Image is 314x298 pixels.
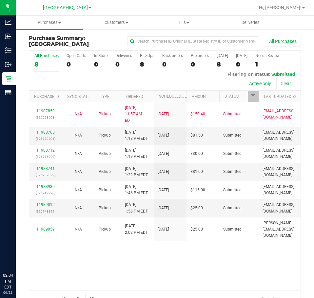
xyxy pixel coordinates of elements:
a: Purchase ID [34,94,59,99]
span: Not Applicable [75,206,82,210]
span: Submitted [223,151,242,157]
div: 8 [217,61,228,68]
div: 0 [115,61,132,68]
span: Tills [150,20,217,26]
a: 11988712 [36,148,55,153]
span: $25.00 [190,205,203,211]
div: 8 [34,61,59,68]
span: Submitted [223,169,242,175]
span: [DATE] 1:56 PM EDT [125,202,148,214]
div: 1 [255,61,280,68]
div: 0 [191,61,209,68]
p: (326742298) [33,190,58,196]
button: N/A [75,226,82,233]
button: N/A [75,205,82,211]
div: 0 [94,61,108,68]
p: 09/22 [3,290,13,295]
span: [DATE] 1:22 PM EDT [125,166,148,178]
button: N/A [75,187,82,193]
span: Pickup [99,151,111,157]
a: Status [225,94,239,99]
span: Not Applicable [75,112,82,116]
span: Pickup [99,187,111,193]
a: Deliveries [217,16,284,29]
p: (326732322) [33,172,58,178]
span: Pickup [99,169,111,175]
a: Sync Status [67,94,92,99]
span: Pickup [99,132,111,139]
span: [DATE] 1:19 PM EDT [125,147,148,160]
a: Last Updated By [264,94,297,99]
span: [DATE] 1:46 PM EDT [125,184,148,196]
p: (326720201) [33,136,58,142]
a: Scheduled [159,94,189,99]
span: Submitted [223,226,242,233]
span: Submitted [223,205,242,211]
span: $81.50 [190,132,203,139]
inline-svg: Inventory [5,47,11,54]
a: Type [100,94,109,99]
div: Pre-orders [191,53,209,58]
span: $150.40 [190,111,205,117]
div: Deliveries [115,53,132,58]
a: 11988703 [36,130,55,135]
span: Submitted [271,71,295,77]
span: $81.00 [190,169,203,175]
a: 11989059 [36,227,55,232]
div: [DATE] [217,53,228,58]
p: (326698503) [33,114,58,121]
span: Not Applicable [75,188,82,192]
button: N/A [75,169,82,175]
a: Customers [83,16,150,29]
span: Deliveries [233,20,268,26]
a: 11988930 [36,184,55,189]
a: Ordered [126,94,143,99]
button: N/A [75,132,82,139]
div: 0 [236,61,247,68]
a: Tills [150,16,217,29]
button: All Purchases [265,36,301,47]
span: [DATE] [158,169,169,175]
span: Not Applicable [75,151,82,156]
span: [DATE] [158,151,169,157]
div: Back-orders [162,53,183,58]
span: [DATE] [158,205,169,211]
div: [DATE] [236,53,247,58]
div: Open Carts [67,53,86,58]
span: [DATE] [158,226,169,233]
div: PickUps [140,53,154,58]
inline-svg: Inbound [5,33,11,40]
p: (326735900) [33,154,58,160]
span: [DATE] 1:18 PM EDT [125,129,148,142]
div: 0 [67,61,86,68]
span: Not Applicable [75,169,82,174]
span: [DATE] [158,111,169,117]
span: [GEOGRAPHIC_DATA] [43,5,88,10]
inline-svg: Outbound [5,61,11,68]
button: N/A [75,111,82,117]
inline-svg: Reports [5,89,11,96]
span: [DATE] 2:02 PM EDT [125,223,148,235]
p: 02:04 PM EDT [3,272,13,290]
span: Filtering on status: [227,71,270,77]
span: Purchases [16,20,83,26]
span: [DATE] [158,187,169,193]
span: $25.00 [190,226,203,233]
input: Search Purchase ID, Original ID, State Registry ID or Customer Name... [127,36,258,46]
span: Not Applicable [75,227,82,232]
a: 11987859 [36,109,55,113]
a: Filter [248,91,259,102]
span: Pickup [99,226,111,233]
span: Pickup [99,111,111,117]
inline-svg: Analytics [5,19,11,26]
button: Active only [245,78,275,89]
span: Submitted [223,187,242,193]
h3: Purchase Summary: [29,35,120,47]
span: [GEOGRAPHIC_DATA] [29,41,89,47]
div: In Store [94,53,108,58]
span: Not Applicable [75,133,82,138]
a: 11989012 [36,202,55,207]
span: Hi, [PERSON_NAME]! [259,5,302,10]
p: (326748299) [33,208,58,214]
a: Purchases [16,16,83,29]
